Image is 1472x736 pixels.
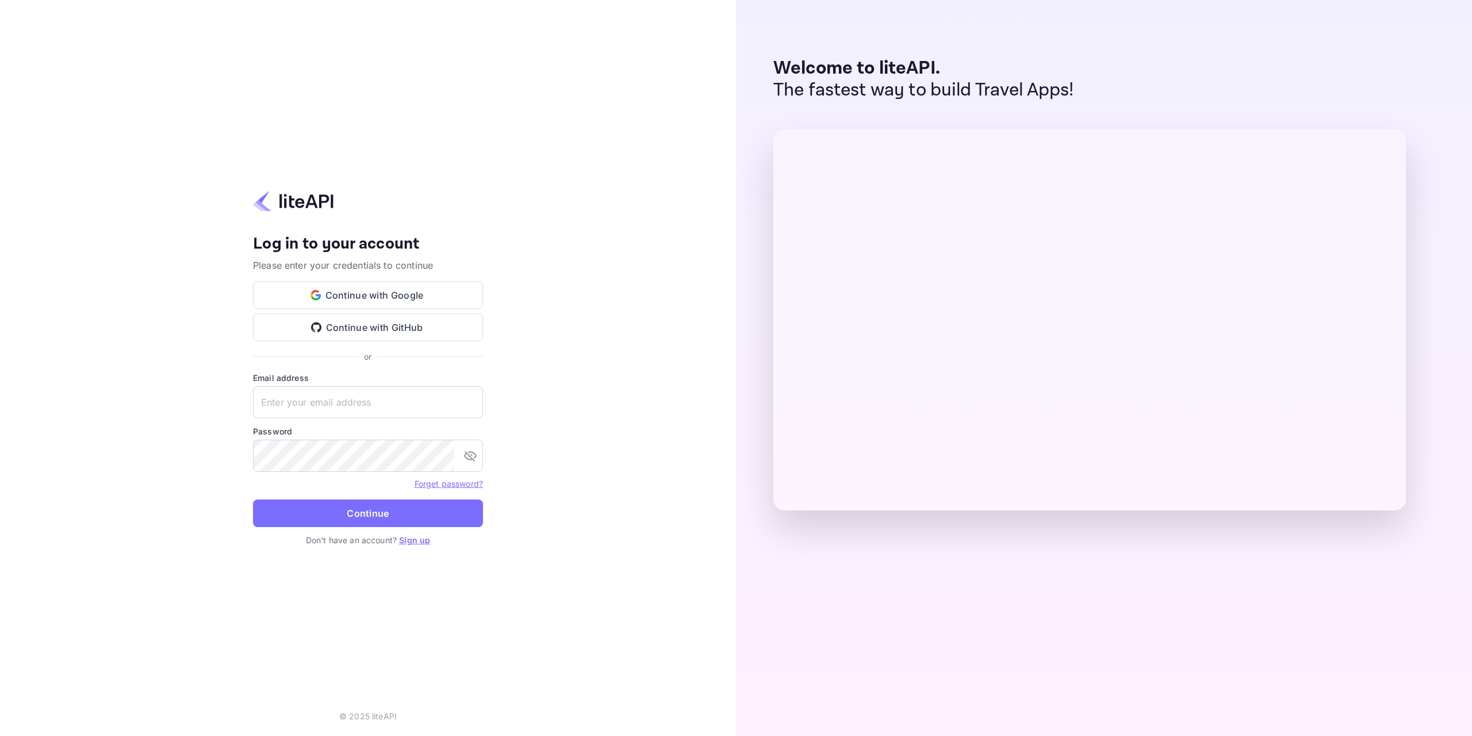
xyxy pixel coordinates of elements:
img: liteAPI Dashboard Preview [773,129,1406,510]
input: Enter your email address [253,386,483,418]
p: The fastest way to build Travel Apps! [773,79,1074,101]
a: Forget password? [415,478,483,489]
h4: Log in to your account [253,234,483,254]
button: Continue with GitHub [253,314,483,341]
button: Continue with Google [253,281,483,309]
button: toggle password visibility [459,444,482,467]
a: Sign up [399,535,430,545]
p: © 2025 liteAPI [339,710,397,722]
p: Don't have an account? [253,534,483,546]
label: Password [253,425,483,437]
button: Continue [253,499,483,527]
p: or [364,350,371,363]
p: Please enter your credentials to continue [253,258,483,272]
img: liteapi [253,190,333,212]
p: Welcome to liteAPI. [773,58,1074,79]
label: Email address [253,372,483,384]
a: Forget password? [415,479,483,489]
